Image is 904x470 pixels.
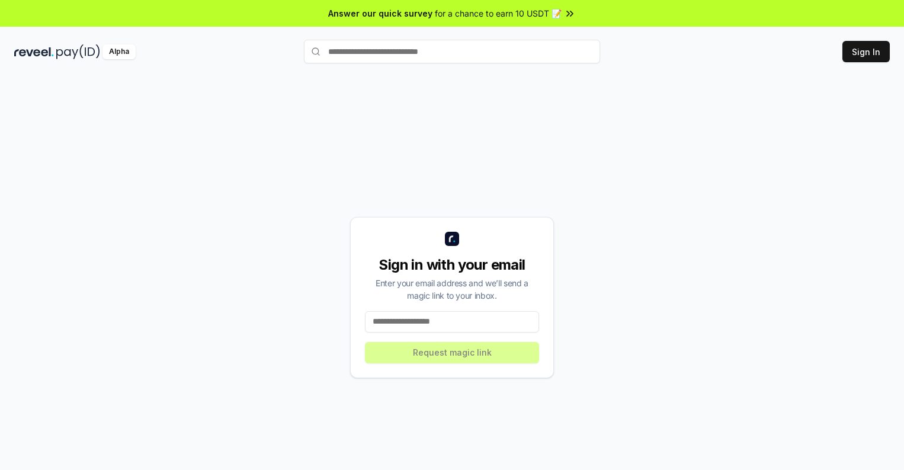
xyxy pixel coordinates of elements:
[445,232,459,246] img: logo_small
[102,44,136,59] div: Alpha
[328,7,432,20] span: Answer our quick survey
[14,44,54,59] img: reveel_dark
[842,41,890,62] button: Sign In
[56,44,100,59] img: pay_id
[435,7,562,20] span: for a chance to earn 10 USDT 📝
[365,255,539,274] div: Sign in with your email
[365,277,539,302] div: Enter your email address and we’ll send a magic link to your inbox.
